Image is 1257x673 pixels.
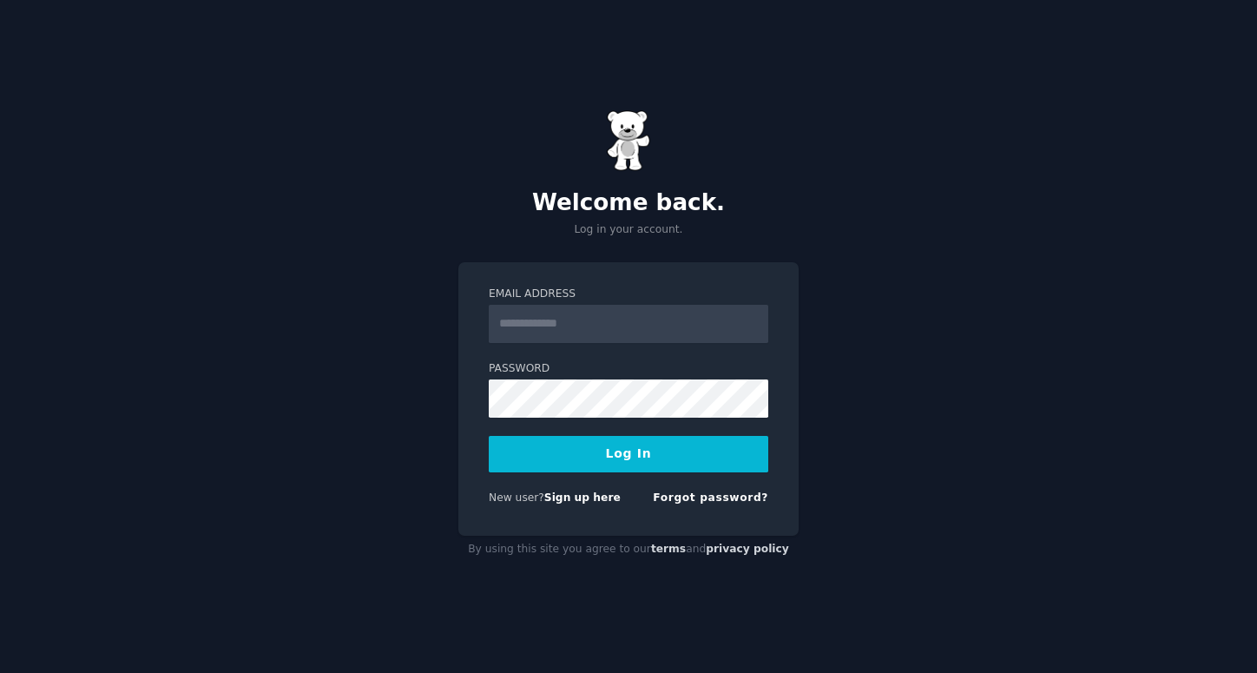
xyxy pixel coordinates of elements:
[706,543,789,555] a: privacy policy
[458,222,799,238] p: Log in your account.
[489,287,768,302] label: Email Address
[489,436,768,472] button: Log In
[489,492,544,504] span: New user?
[651,543,686,555] a: terms
[607,110,650,171] img: Gummy Bear
[458,189,799,217] h2: Welcome back.
[653,492,768,504] a: Forgot password?
[489,361,768,377] label: Password
[458,536,799,564] div: By using this site you agree to our and
[544,492,621,504] a: Sign up here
